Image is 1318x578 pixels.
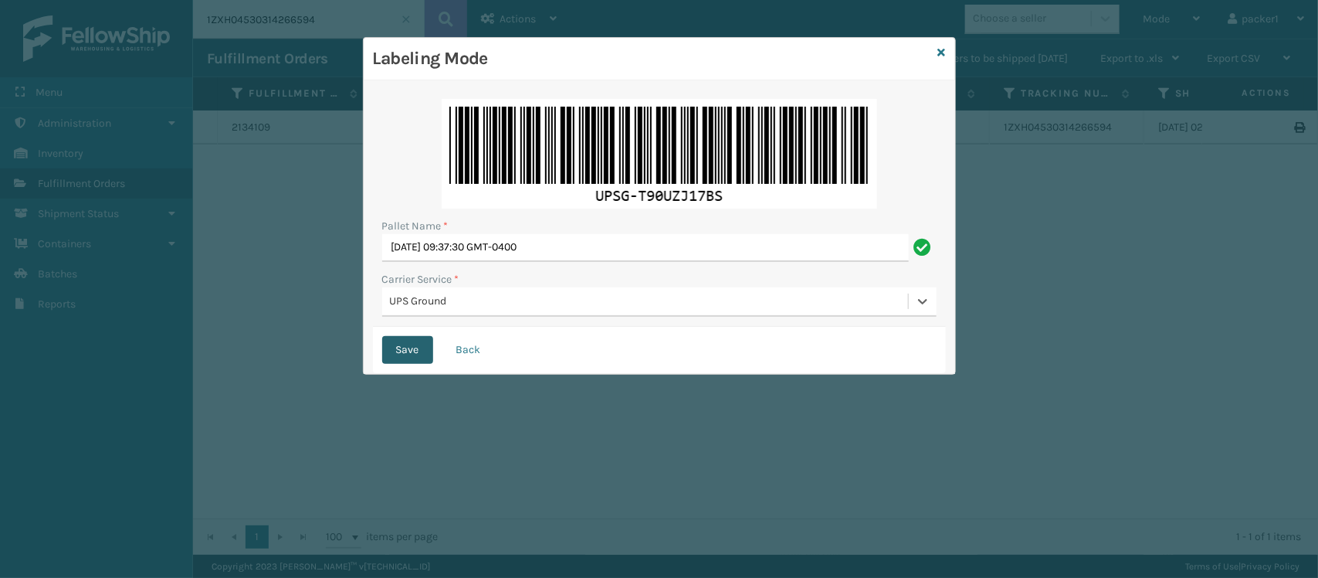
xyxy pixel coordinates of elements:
h3: Labeling Mode [373,47,932,70]
div: UPS Ground [390,294,910,310]
img: ABUvAwAAAAZJREFUAwBGCFZbFlZPmQAAAABJRU5ErkJggg== [442,99,877,209]
button: Back [442,336,495,364]
button: Save [382,336,433,364]
label: Carrier Service [382,271,459,287]
label: Pallet Name [382,218,449,234]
